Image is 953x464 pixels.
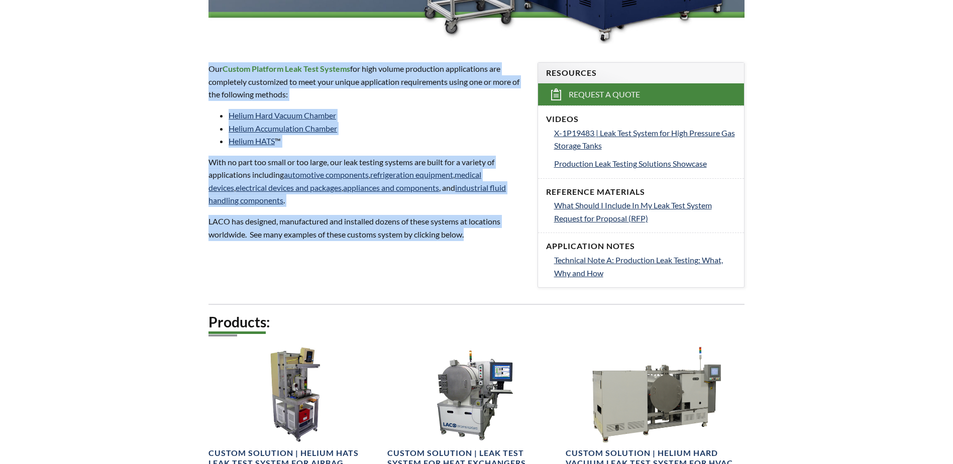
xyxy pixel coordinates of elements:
[229,135,525,148] li: ™
[208,170,481,192] a: medical devices
[554,159,707,168] span: Production Leak Testing Solutions Showcase
[229,124,337,133] a: Helium Accumulation Chamber
[554,128,735,151] span: X-1P19483 | Leak Test System for High Pressure Gas Storage Tanks
[236,183,342,192] a: electrical devices and packages
[370,170,453,179] a: refrigeration equipment
[554,254,736,279] a: Technical Note A: Production Leak Testing: What, Why and How
[554,199,736,224] a: What Should I Include In My Leak Test System Request for Proposal (RFP)
[208,313,744,331] h2: Products:
[229,110,336,120] a: Helium Hard Vacuum Chamber
[554,157,736,170] a: Production Leak Testing Solutions Showcase
[554,200,712,223] span: What Should I Include In My Leak Test System Request for Proposal (RFP)
[208,62,525,101] p: Our for high volume production applications are completely customized to meet your unique applica...
[546,241,736,252] h4: Application Notes
[546,187,736,197] h4: Reference Materials
[569,89,640,100] span: Request a Quote
[554,255,723,278] span: Technical Note A: Production Leak Testing: What, Why and How
[208,215,525,241] p: LACO has designed, manufactured and installed dozens of these systems at locations worldwide. See...
[554,127,736,152] a: X-1P19483 | Leak Test System for High Pressure Gas Storage Tanks
[284,170,369,179] a: automotive components
[546,114,736,125] h4: Videos
[223,64,350,73] strong: Custom Platform Leak Test Systems
[546,68,736,78] h4: Resources
[229,136,275,146] a: Helium HATS
[343,183,439,192] a: appliances and components
[208,156,525,207] p: With no part too small or too large, our leak testing systems are built for a variety of applicat...
[538,83,744,105] a: Request a Quote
